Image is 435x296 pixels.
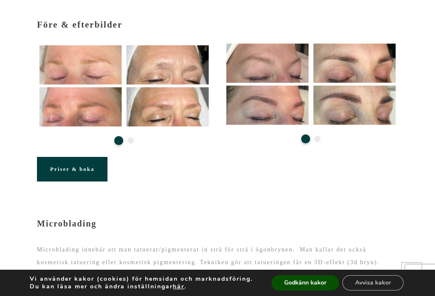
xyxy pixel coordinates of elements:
p: Vi använder kakor (cookies) för hemsidan och marknadsföring. Du kan läsa mer och ändra inställnin... [30,275,257,290]
button: 2 of 2 [127,137,134,144]
strong: Microblading [37,219,96,228]
span: Priser & boka [50,166,94,172]
p: Microblading innebär att man tatuerar/pigmenterar in strå för strå i ögonbrynen. Man kallar det o... [37,243,398,282]
span: Före & efterbilder [37,20,122,30]
a: Priser & boka [37,157,107,182]
button: här [173,283,184,290]
button: Avvisa kakor [342,275,404,290]
button: 1 of 2 [114,136,123,145]
button: Godkänn kakor [271,275,339,290]
button: 2 of 2 [314,136,321,142]
button: 1 of 2 [301,134,310,143]
span: - [37,209,41,219]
